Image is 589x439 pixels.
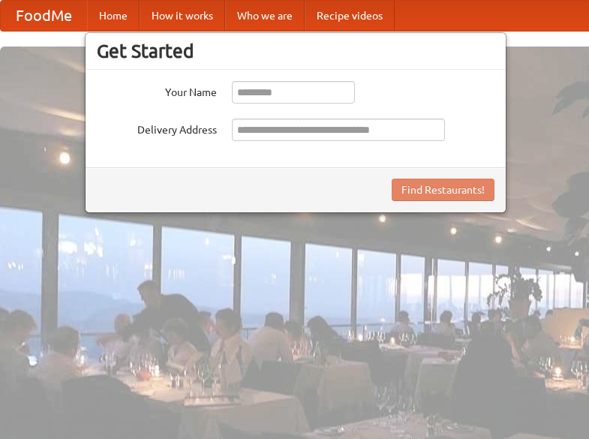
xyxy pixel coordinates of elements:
[97,81,217,100] label: Your Name
[140,1,225,31] a: How it works
[87,1,140,31] a: Home
[97,40,494,62] h3: Get Started
[392,179,494,201] button: Find Restaurants!
[225,1,305,31] a: Who we are
[97,119,217,137] label: Delivery Address
[305,1,395,31] a: Recipe videos
[1,1,87,31] a: FoodMe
